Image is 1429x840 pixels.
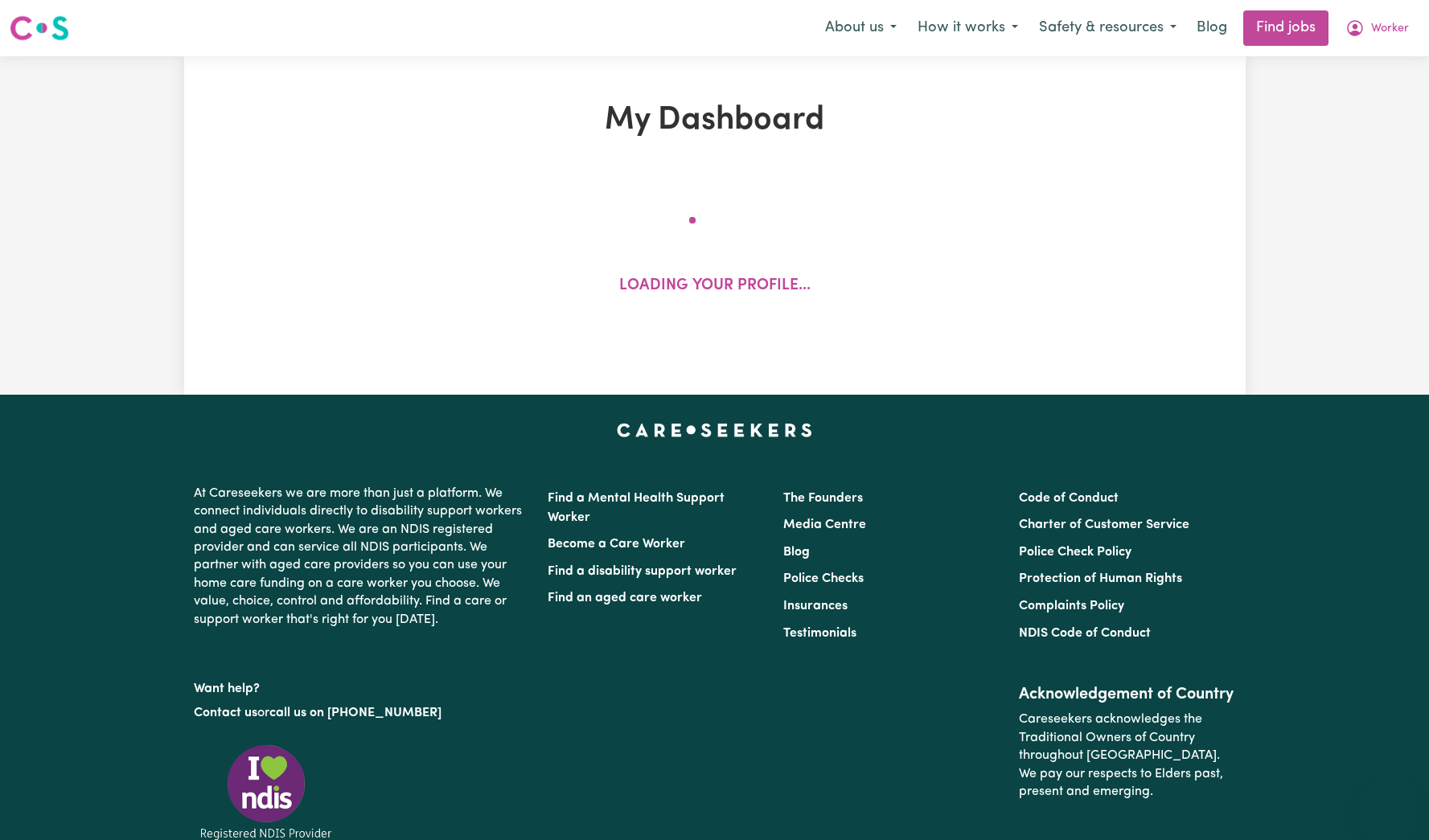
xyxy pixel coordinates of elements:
[907,11,1029,45] button: How it works
[10,10,69,47] a: Careseekers logo
[1029,11,1187,45] button: Safety & resources
[1365,776,1416,827] iframe: Button to launch messaging window
[783,492,863,505] a: The Founders
[548,592,702,604] a: Find an aged care worker
[1243,10,1328,46] a: Find jobs
[1019,546,1131,559] a: Police Check Policy
[548,538,685,551] a: Become a Care Worker
[1019,518,1189,531] a: Charter of Customer Service
[1019,704,1235,807] p: Careseekers acknowledges the Traditional Owners of Country throughout [GEOGRAPHIC_DATA]. We pay o...
[1371,20,1409,38] span: Worker
[269,707,441,719] a: call us on [PHONE_NUMBER]
[548,565,737,578] a: Find a disability support worker
[783,546,810,559] a: Blog
[10,14,69,43] img: Careseekers logo
[619,275,811,298] p: Loading your profile...
[194,674,528,698] p: Want help?
[1187,10,1237,46] a: Blog
[783,572,864,585] a: Police Checks
[1019,600,1124,613] a: Complaints Policy
[194,698,528,728] p: or
[371,101,1059,140] h1: My Dashboard
[815,11,907,45] button: About us
[783,627,856,640] a: Testimonials
[783,600,848,613] a: Insurances
[548,492,725,524] a: Find a Mental Health Support Worker
[1019,627,1151,640] a: NDIS Code of Conduct
[783,518,866,531] a: Media Centre
[1019,492,1119,505] a: Code of Conduct
[1019,685,1235,704] h2: Acknowledgement of Country
[194,707,257,719] a: Contact us
[1335,11,1419,45] button: My Account
[194,478,528,635] p: At Careseekers we are more than just a platform. We connect individuals directly to disability su...
[617,424,812,436] a: Careseekers home page
[1019,572,1182,585] a: Protection of Human Rights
